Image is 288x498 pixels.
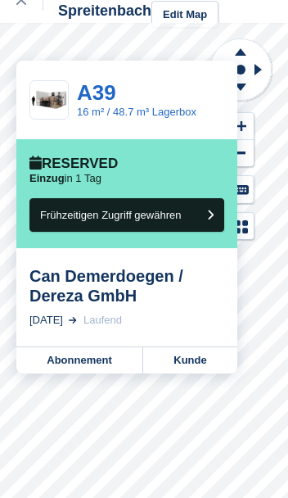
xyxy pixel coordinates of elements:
[29,172,65,184] span: Einzug
[143,347,237,373] a: Kunde
[29,198,224,232] button: Frühzeitigen Zugriff gewähren
[77,106,196,118] a: 16 m² / 48.7 m³ Lagerbox
[29,266,224,306] div: Can Demerdoegen / Dereza GmbH
[16,347,143,373] a: Abonnement
[151,1,218,28] a: Edit Map
[83,312,122,328] div: Laufend
[29,172,101,185] p: in 1 Tag
[69,317,77,324] img: arrow-right-light-icn-cde0832a797a2874e46488d9cf13f60e5c3a73dbe684e267c42b8395dfbc2abf.svg
[29,156,118,172] div: Reserved
[77,80,116,105] a: A39
[29,312,63,328] div: [DATE]
[40,209,181,221] span: Frühzeitigen Zugriff gewähren
[229,213,254,240] button: Map Legend
[229,176,254,203] button: Keyboard Shortcuts
[229,140,254,167] button: Zoom Out
[30,86,68,115] img: 14,00%20qm-unit.jpg
[229,113,254,140] button: Zoom In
